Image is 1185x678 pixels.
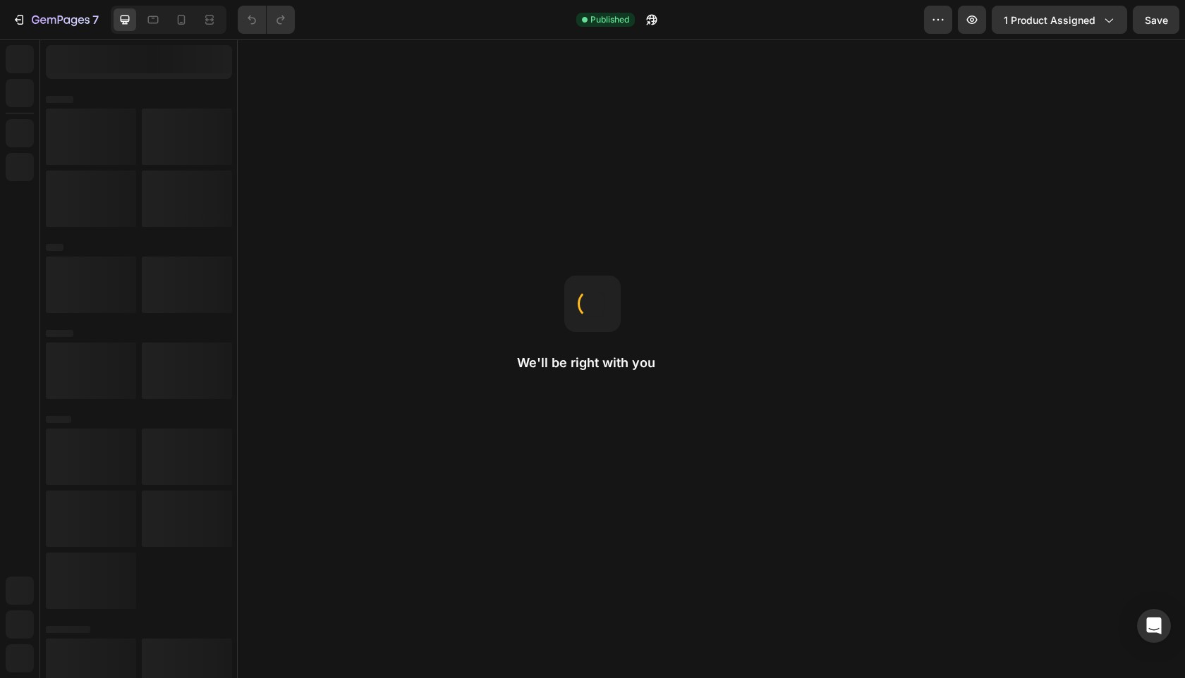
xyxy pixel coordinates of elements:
button: 1 product assigned [992,6,1127,34]
span: 1 product assigned [1004,13,1095,27]
span: Save [1145,14,1168,26]
button: 7 [6,6,105,34]
span: Published [590,13,629,26]
p: 7 [92,11,99,28]
h2: We'll be right with you [517,355,668,371]
div: Open Intercom Messenger [1137,609,1171,643]
div: Undo/Redo [238,6,295,34]
button: Save [1133,6,1179,34]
